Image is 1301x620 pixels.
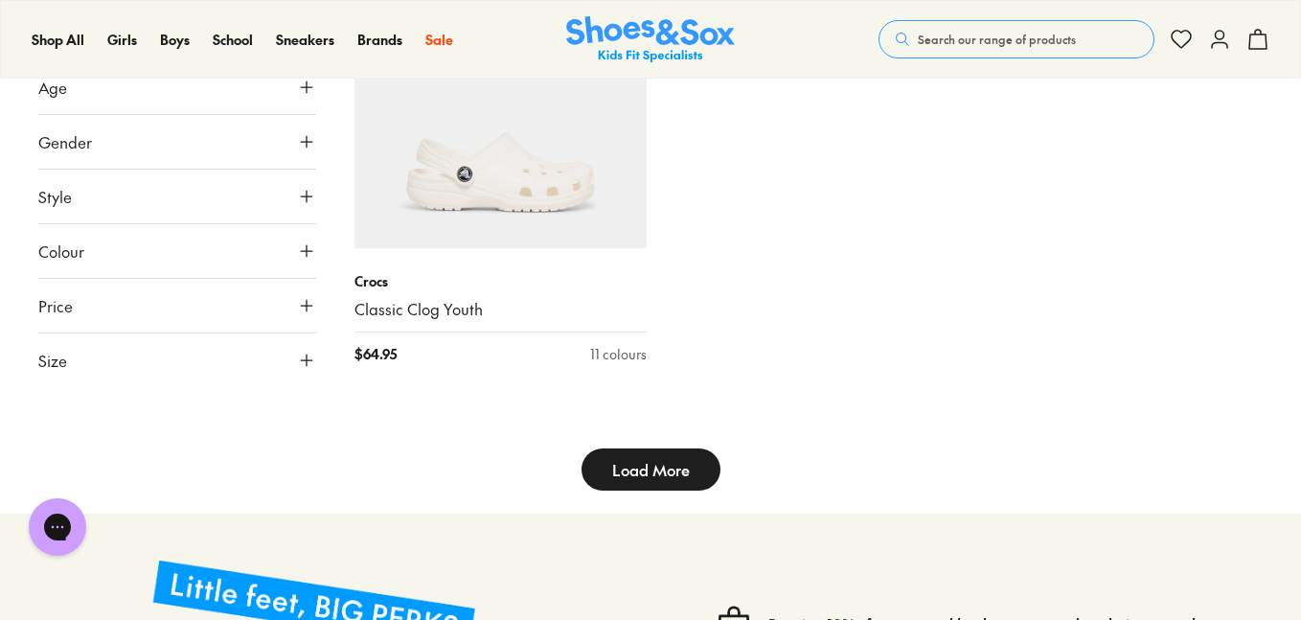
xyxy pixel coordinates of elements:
[38,60,316,114] button: Age
[276,30,334,50] a: Sneakers
[879,20,1154,58] button: Search our range of products
[425,30,453,50] a: Sale
[213,30,253,49] span: School
[38,279,316,333] button: Price
[566,16,735,63] img: SNS_Logo_Responsive.svg
[38,294,73,317] span: Price
[425,30,453,49] span: Sale
[357,30,402,50] a: Brands
[107,30,137,49] span: Girls
[590,344,647,364] div: 11 colours
[566,16,735,63] a: Shoes & Sox
[38,130,92,153] span: Gender
[38,185,72,208] span: Style
[276,30,334,49] span: Sneakers
[582,448,720,491] button: Load More
[38,115,316,169] button: Gender
[354,299,648,320] a: Classic Clog Youth
[213,30,253,50] a: School
[354,344,397,364] span: $ 64.95
[918,31,1076,48] span: Search our range of products
[38,170,316,223] button: Style
[107,30,137,50] a: Girls
[612,458,690,481] span: Load More
[38,224,316,278] button: Colour
[160,30,190,49] span: Boys
[32,30,84,49] span: Shop All
[38,76,67,99] span: Age
[354,271,648,291] p: Crocs
[19,492,96,563] iframe: Gorgias live chat messenger
[357,30,402,49] span: Brands
[160,30,190,50] a: Boys
[38,349,67,372] span: Size
[38,240,84,263] span: Colour
[38,333,316,387] button: Size
[32,30,84,50] a: Shop All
